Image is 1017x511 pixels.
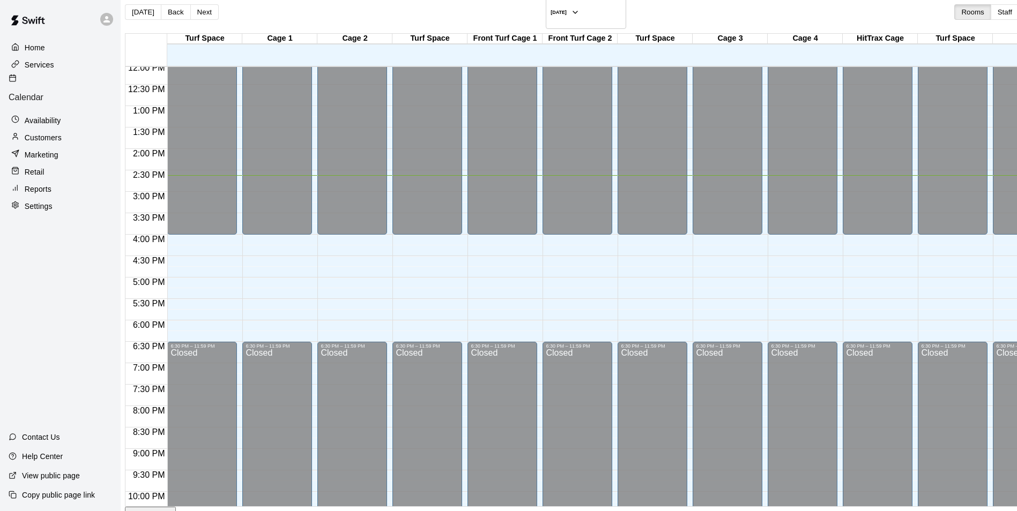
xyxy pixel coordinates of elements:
span: 7:30 PM [130,385,168,394]
div: HitTrax Cage [843,34,918,44]
span: 7:00 PM [130,363,168,372]
div: Turf Space [918,34,993,44]
span: 12:30 PM [125,85,167,94]
div: 6:30 PM – 11:59 PM [471,343,534,349]
span: 5:30 PM [130,299,168,308]
p: Marketing [25,149,58,160]
div: Cage 2 [317,34,392,44]
a: Services [9,57,112,73]
div: Cage 1 [242,34,317,44]
div: 6:30 PM – 11:59 PM [621,343,684,349]
span: 12:00 PM [125,63,167,72]
span: 10:00 PM [125,492,167,501]
div: 6:30 PM – 11:59 PM [771,343,834,349]
span: 4:30 PM [130,256,168,265]
span: 3:00 PM [130,192,168,201]
button: Rooms [954,4,991,20]
a: Availability [9,112,112,129]
h6: [DATE] [551,10,567,15]
span: 1:00 PM [130,106,168,115]
a: Calendar [9,74,112,111]
p: Availability [25,115,61,126]
p: Settings [25,201,53,212]
div: Front Turf Cage 2 [543,34,618,44]
span: 1:30 PM [130,127,168,137]
a: Reports [9,181,112,197]
div: 6:30 PM – 11:59 PM [696,343,759,349]
div: Cage 4 [768,34,843,44]
p: Retail [25,167,44,177]
div: Turf Space [618,34,693,44]
div: 6:30 PM – 11:59 PM [546,343,609,349]
a: Settings [9,198,112,214]
span: 6:30 PM [130,342,168,351]
p: Help Center [22,451,63,462]
div: 6:30 PM – 11:59 PM [321,343,384,349]
div: Cage 3 [693,34,768,44]
button: Next [190,4,219,20]
span: 2:30 PM [130,170,168,179]
p: Home [25,42,45,53]
p: Services [25,59,54,70]
div: 6:30 PM – 11:59 PM [396,343,459,349]
span: 6:00 PM [130,320,168,329]
span: 5:00 PM [130,277,168,287]
span: 2:00 PM [130,149,168,158]
button: Back [161,4,191,20]
p: Copy public page link [22,490,95,500]
span: 9:30 PM [130,470,168,479]
a: Home [9,40,112,56]
div: 6:30 PM – 11:59 PM [846,343,909,349]
p: Customers [25,132,62,143]
span: 4:00 PM [130,235,168,244]
p: View public page [22,470,80,481]
a: Customers [9,130,112,146]
p: Calendar [9,93,112,102]
div: 6:30 PM – 11:59 PM [170,343,234,349]
span: 9:00 PM [130,449,168,458]
span: 8:00 PM [130,406,168,415]
span: 8:30 PM [130,427,168,437]
a: Marketing [9,147,112,163]
button: [DATE] [125,4,161,20]
div: Turf Space [392,34,467,44]
div: 6:30 PM – 11:59 PM [246,343,309,349]
p: Reports [25,184,51,194]
span: 3:30 PM [130,213,168,222]
p: Contact Us [22,432,60,442]
a: Retail [9,164,112,180]
div: Front Turf Cage 1 [467,34,543,44]
div: 6:30 PM – 11:59 PM [921,343,984,349]
div: Turf Space [167,34,242,44]
div: Calendar [9,74,112,102]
